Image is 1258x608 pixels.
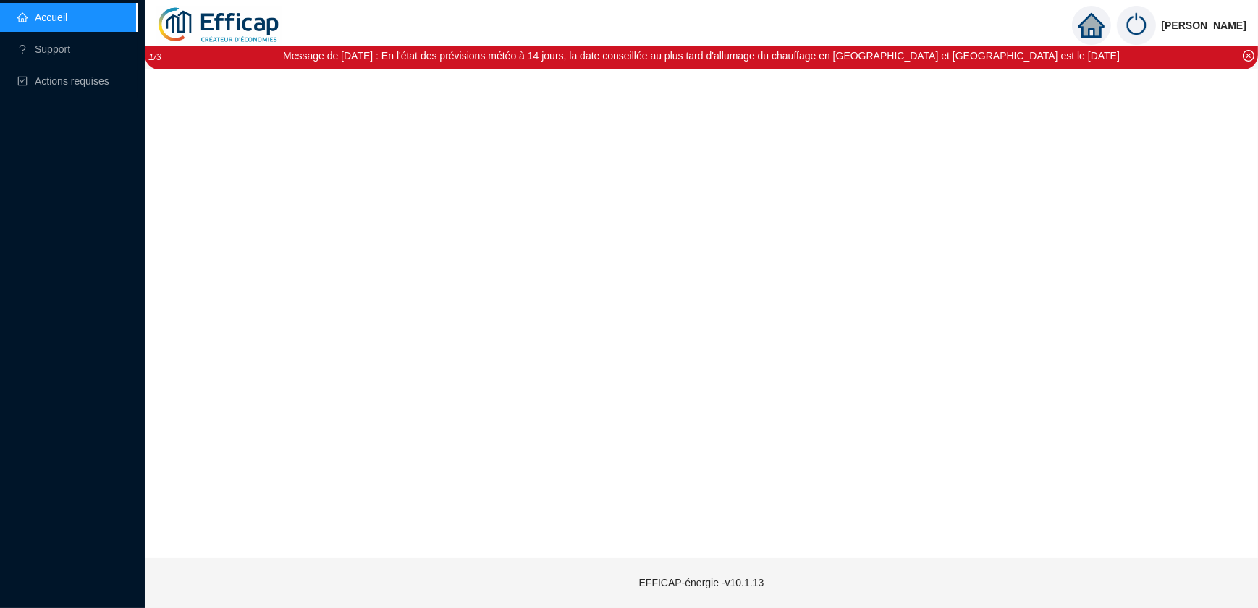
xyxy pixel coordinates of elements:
span: EFFICAP-énergie - v10.1.13 [639,577,764,588]
span: close-circle [1243,50,1254,62]
a: homeAccueil [17,12,67,23]
img: power [1117,6,1156,45]
i: 1 / 3 [148,51,161,62]
span: [PERSON_NAME] [1162,2,1246,48]
div: Message de [DATE] : En l'état des prévisions météo à 14 jours, la date conseillée au plus tard d'... [283,48,1120,64]
a: questionSupport [17,43,70,55]
span: home [1078,12,1105,38]
span: check-square [17,76,28,86]
span: Actions requises [35,75,109,87]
